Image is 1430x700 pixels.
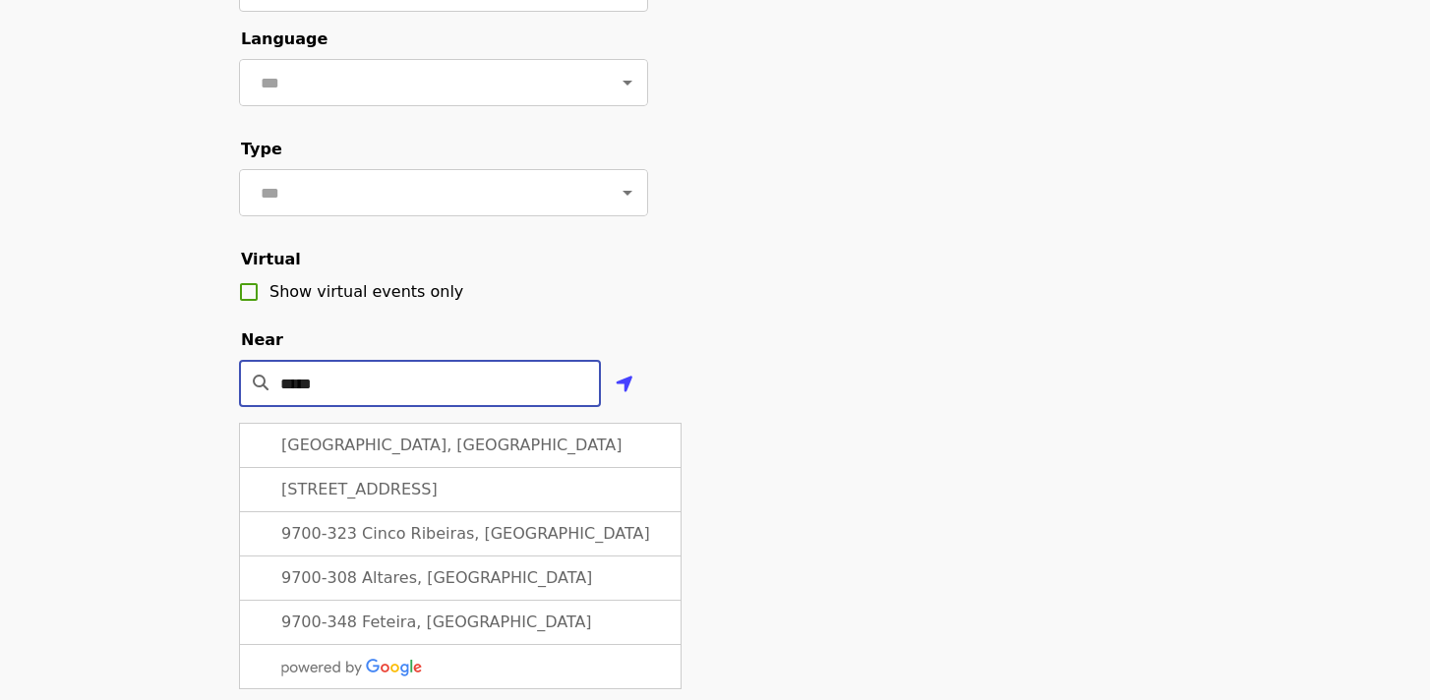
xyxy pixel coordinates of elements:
[616,373,633,396] i: location-arrow icon
[281,480,438,498] span: [STREET_ADDRESS]
[241,29,328,48] span: Language
[281,659,423,676] img: Powered by Google
[241,330,283,349] span: Near
[280,360,601,407] input: Location
[281,568,592,587] span: 9700-308 Altares, [GEOGRAPHIC_DATA]
[601,362,648,409] button: Use my location
[253,374,268,392] i: search icon
[241,140,282,158] span: Type
[281,524,650,543] span: 9700-323 Cinco Ribeiras, [GEOGRAPHIC_DATA]
[614,69,641,96] button: Open
[281,612,592,631] span: 9700-348 Feteira, [GEOGRAPHIC_DATA]
[614,179,641,206] button: Open
[269,282,463,301] span: Show virtual events only
[281,436,623,454] span: [GEOGRAPHIC_DATA], [GEOGRAPHIC_DATA]
[241,250,301,268] span: Virtual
